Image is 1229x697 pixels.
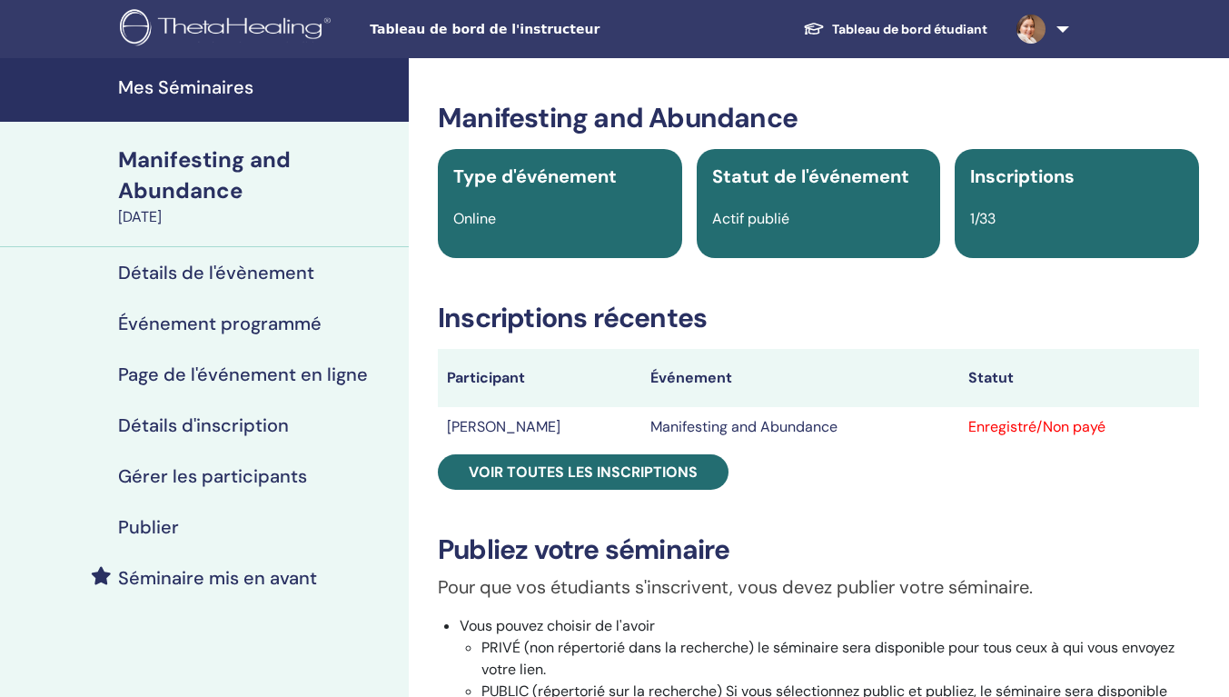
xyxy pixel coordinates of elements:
td: [PERSON_NAME] [438,407,641,447]
span: 1/33 [970,209,996,228]
div: Manifesting and Abundance [118,144,398,206]
h4: Détails de l'évènement [118,262,314,284]
h4: Page de l'événement en ligne [118,363,368,385]
span: Inscriptions [970,164,1075,188]
span: Voir toutes les inscriptions [469,463,698,482]
h4: Mes Séminaires [118,76,398,98]
img: logo.png [120,9,337,50]
th: Statut [959,349,1199,407]
span: Statut de l'événement [712,164,909,188]
a: Voir toutes les inscriptions [438,454,728,490]
p: Pour que vos étudiants s'inscrivent, vous devez publier votre séminaire. [438,573,1199,601]
th: Participant [438,349,641,407]
h3: Publiez votre séminaire [438,533,1199,566]
th: Événement [641,349,958,407]
li: PRIVÉ (non répertorié dans la recherche) le séminaire sera disponible pour tous ceux à qui vous e... [481,637,1199,681]
h4: Gérer les participants [118,465,307,487]
h4: Événement programmé [118,313,322,334]
span: Tableau de bord de l'instructeur [370,20,642,39]
img: default.jpg [1016,15,1046,44]
span: Online [453,209,496,228]
h3: Inscriptions récentes [438,302,1199,334]
div: [DATE] [118,206,398,228]
img: graduation-cap-white.svg [803,21,825,36]
h3: Manifesting and Abundance [438,102,1199,134]
span: Type d'événement [453,164,617,188]
a: Tableau de bord étudiant [788,13,1002,46]
div: Enregistré/Non payé [968,416,1190,438]
h4: Séminaire mis en avant [118,567,317,589]
td: Manifesting and Abundance [641,407,958,447]
a: Manifesting and Abundance[DATE] [107,144,409,228]
h4: Publier [118,516,179,538]
span: Actif publié [712,209,789,228]
h4: Détails d'inscription [118,414,289,436]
